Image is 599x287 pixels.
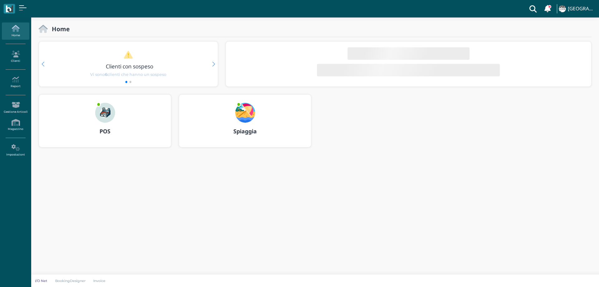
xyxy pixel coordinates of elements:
a: Report [2,74,29,91]
a: Magazzino [2,116,29,134]
iframe: Help widget launcher [555,268,594,282]
a: ... [GEOGRAPHIC_DATA] [558,1,595,16]
a: ... POS [39,94,171,155]
a: Impostazioni [2,142,29,159]
div: Next slide [212,62,215,67]
b: Spiaggia [233,127,257,135]
span: Vi sono clienti che hanno un sospeso [90,72,166,77]
img: ... [235,103,255,123]
a: Home [2,22,29,40]
a: Gestione Articoli [2,99,29,116]
a: Clienti [2,48,29,65]
a: ... Spiaggia [179,94,311,155]
b: 6 [105,72,107,77]
h4: [GEOGRAPHIC_DATA] [568,6,595,12]
div: Previous slide [41,62,44,67]
img: logo [6,5,13,12]
div: 1 / 2 [39,42,218,87]
h3: Clienti con sospeso [52,63,207,69]
h2: Home [48,26,70,32]
a: Clienti con sospeso Vi sono6clienti che hanno un sospeso [51,51,206,77]
b: POS [100,127,110,135]
img: ... [559,5,566,12]
img: ... [95,103,115,123]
